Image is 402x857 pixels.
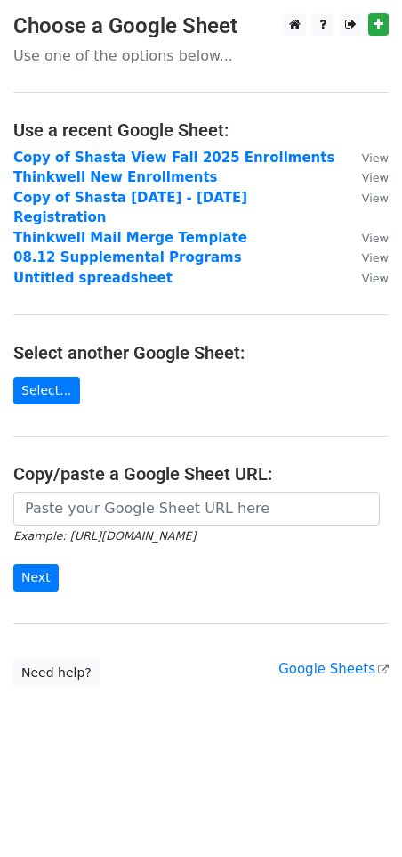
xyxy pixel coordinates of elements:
[344,249,389,265] a: View
[13,492,380,526] input: Paste your Google Sheet URL here
[344,230,389,246] a: View
[13,377,80,404] a: Select...
[13,46,389,65] p: Use one of the options below...
[13,342,389,363] h4: Select another Google Sheet:
[344,150,389,166] a: View
[13,169,218,185] a: Thinkwell New Enrollments
[13,190,247,226] a: Copy of Shasta [DATE] - [DATE] Registration
[362,151,389,165] small: View
[344,190,389,206] a: View
[344,270,389,286] a: View
[13,564,59,592] input: Next
[13,249,242,265] a: 08.12 Supplemental Programs
[13,13,389,39] h3: Choose a Google Sheet
[362,272,389,285] small: View
[13,529,196,543] small: Example: [URL][DOMAIN_NAME]
[13,463,389,485] h4: Copy/paste a Google Sheet URL:
[13,119,389,141] h4: Use a recent Google Sheet:
[13,659,100,687] a: Need help?
[278,661,389,677] a: Google Sheets
[13,150,334,166] a: Copy of Shasta View Fall 2025 Enrollments
[13,270,173,286] a: Untitled spreadsheet
[362,171,389,184] small: View
[362,192,389,205] small: View
[362,232,389,245] small: View
[13,230,247,246] a: Thinkwell Mail Merge Template
[362,251,389,265] small: View
[344,169,389,185] a: View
